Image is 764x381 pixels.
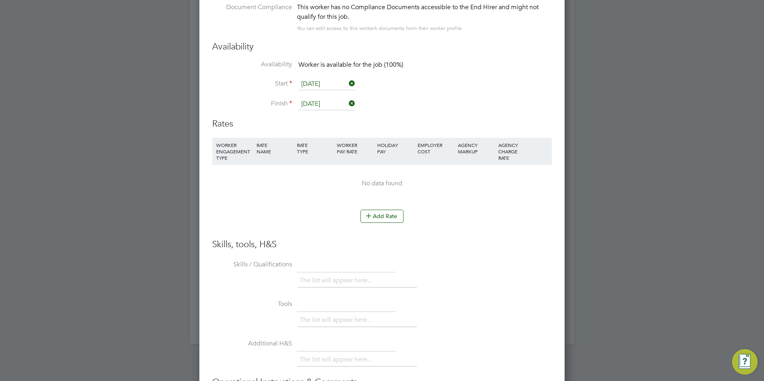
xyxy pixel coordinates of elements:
div: AGENCY MARKUP [456,138,496,159]
h3: Availability [212,41,552,53]
input: Select one [298,78,355,90]
button: Add Rate [360,210,404,222]
div: WORKER PAY RATE [335,138,375,159]
label: Skills / Qualifications [212,260,292,269]
div: HOLIDAY PAY [375,138,416,159]
h3: Rates [212,118,552,130]
div: RATE NAME [255,138,295,159]
li: The list will appear here... [300,354,375,365]
div: RATE TYPE [295,138,335,159]
div: AGENCY CHARGE RATE [496,138,523,165]
label: Additional H&S [212,339,292,348]
input: Select one [298,98,355,110]
div: This worker has no Compliance Documents accessible to the End Hirer and might not qualify for thi... [297,2,552,22]
label: Tools [212,300,292,308]
div: You can edit access to this worker’s documents from their worker profile. [297,24,463,33]
div: WORKER ENGAGEMENT TYPE [214,138,255,165]
button: Engage Resource Center [732,349,758,375]
li: The list will appear here... [300,275,375,286]
label: Finish [212,99,292,108]
label: Availability [212,60,292,69]
span: Worker is available for the job (100%) [298,61,403,69]
div: EMPLOYER COST [416,138,456,159]
div: No data found [220,179,544,188]
li: The list will appear here... [300,315,375,325]
label: Document Compliance [212,2,292,32]
h3: Skills, tools, H&S [212,239,552,250]
label: Start [212,79,292,88]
